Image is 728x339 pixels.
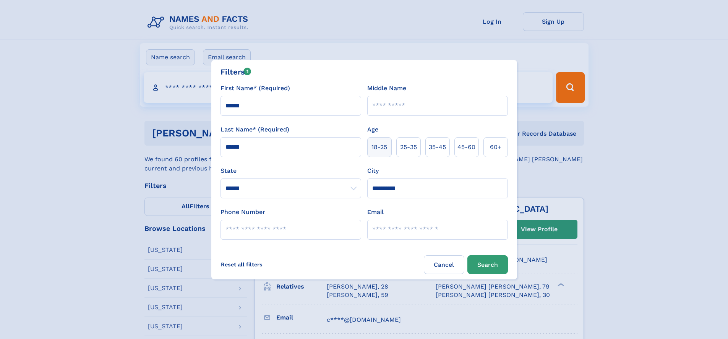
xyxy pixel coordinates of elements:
label: State [221,166,361,175]
label: Last Name* (Required) [221,125,289,134]
label: First Name* (Required) [221,84,290,93]
span: 60+ [490,143,501,152]
label: Cancel [424,255,464,274]
button: Search [467,255,508,274]
span: 18‑25 [371,143,387,152]
span: 45‑60 [457,143,475,152]
span: 25‑35 [400,143,417,152]
div: Filters [221,66,251,78]
label: Age [367,125,378,134]
label: Middle Name [367,84,406,93]
label: Reset all filters [216,255,268,274]
label: Email [367,208,384,217]
span: 35‑45 [429,143,446,152]
label: Phone Number [221,208,265,217]
label: City [367,166,379,175]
